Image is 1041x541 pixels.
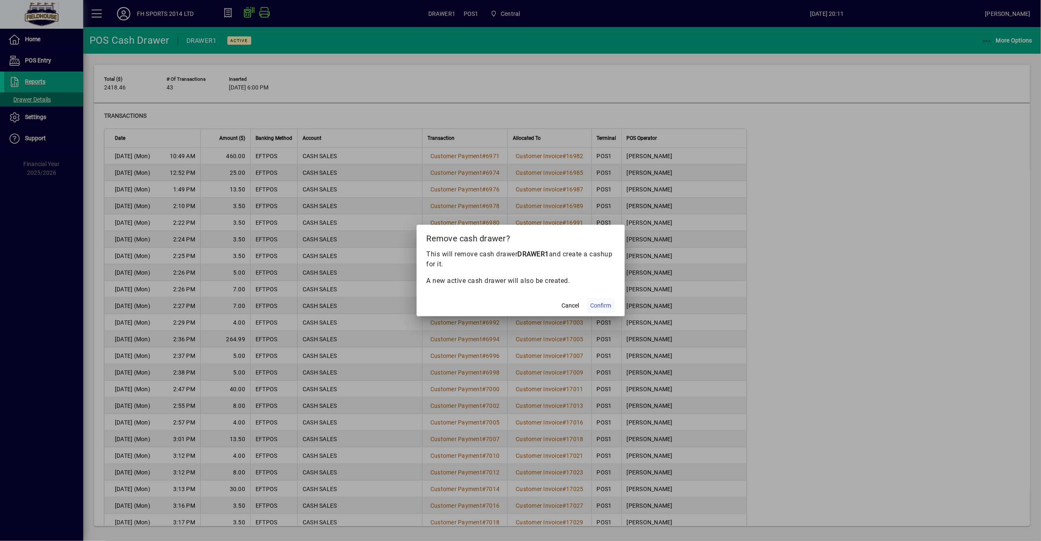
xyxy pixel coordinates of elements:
[417,225,625,249] h2: Remove cash drawer?
[557,298,584,313] button: Cancel
[518,250,549,258] b: DRAWER1
[427,276,615,286] p: A new active cash drawer will also be created.
[591,301,611,310] span: Confirm
[587,298,615,313] button: Confirm
[562,301,579,310] span: Cancel
[427,249,615,269] p: This will remove cash drawer and create a cashup for it.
